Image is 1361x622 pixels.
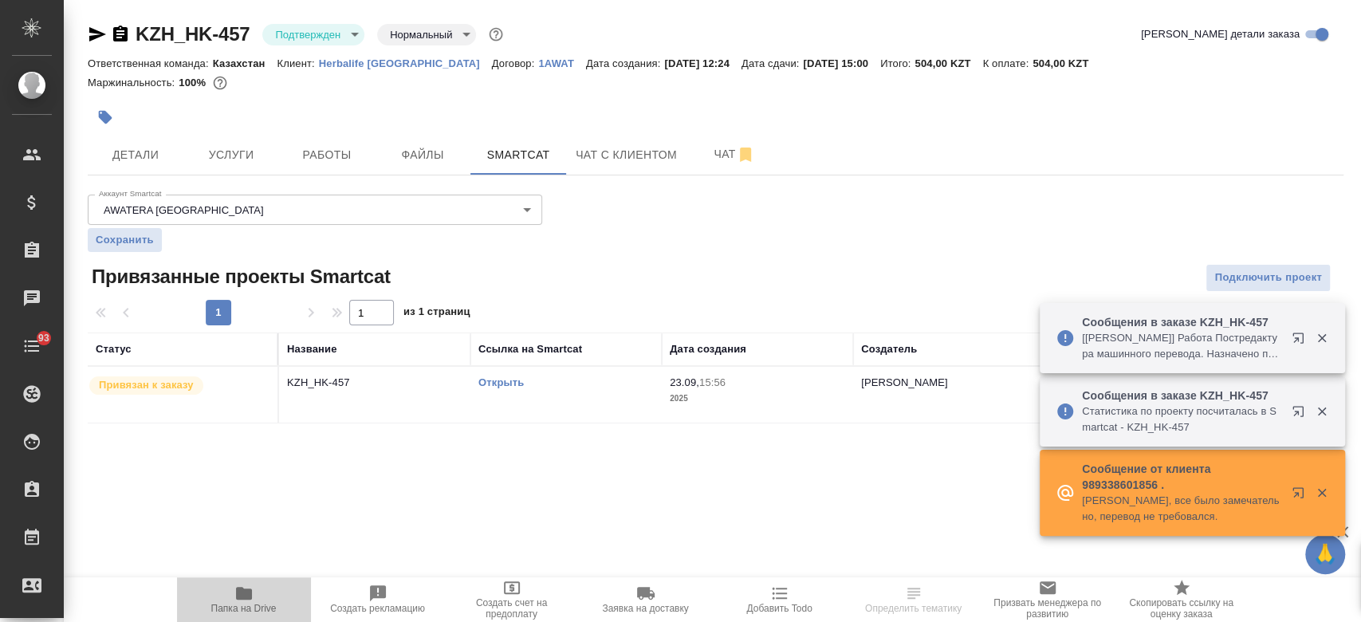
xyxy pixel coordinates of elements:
button: Закрыть [1305,404,1338,419]
button: Закрыть [1305,486,1338,500]
p: 2025 [670,391,845,407]
p: [DATE] 12:24 [664,57,741,69]
div: Подтвержден [262,24,364,45]
p: Herbalife [GEOGRAPHIC_DATA] [319,57,492,69]
div: Дата создания [670,341,746,357]
button: AWATERA [GEOGRAPHIC_DATA] [99,203,269,217]
p: Итого: [880,57,915,69]
p: [PERSON_NAME], все было замечательно, перевод не требовался. [1082,493,1281,525]
span: Файлы [384,145,461,165]
button: 0.00 KZT; [210,73,230,93]
p: Договор: [492,57,539,69]
p: 15:56 [699,376,726,388]
a: 1AWAT [538,56,586,69]
button: Доп статусы указывают на важность/срочность заказа [486,24,506,45]
button: Сохранить [88,228,162,252]
span: 93 [29,330,59,346]
svg: Отписаться [736,145,755,164]
a: KZH_HK-457 [136,23,250,45]
a: 93 [4,326,60,366]
div: AWATERA [GEOGRAPHIC_DATA] [88,195,542,225]
p: 100% [179,77,210,89]
div: Название [287,341,336,357]
p: Дата сдачи: [741,57,803,69]
button: Скопировать ссылку для ЯМессенджера [88,25,107,44]
p: Cтатистика по проекту посчиталась в Smartcat - KZH_HK-457 [1082,404,1281,435]
div: Создатель [861,341,917,357]
div: Статус [96,341,132,357]
button: Скопировать ссылку [111,25,130,44]
p: Привязан к заказу [99,377,194,393]
a: Herbalife [GEOGRAPHIC_DATA] [319,56,492,69]
p: Сообщения в заказе KZH_HK-457 [1082,314,1281,330]
p: 1AWAT [538,57,586,69]
p: Ответственная команда: [88,57,213,69]
button: Подтвержден [270,28,345,41]
span: Привязанные проекты Smartcat [88,264,391,289]
p: К оплате: [982,57,1033,69]
span: [PERSON_NAME] детали заказа [1141,26,1300,42]
span: Детали [97,145,174,165]
span: Smartcat [480,145,557,165]
p: Маржинальность: [88,77,179,89]
span: Услуги [193,145,269,165]
p: [PERSON_NAME] [861,376,948,388]
button: Подключить проект [1206,264,1331,292]
p: Дата создания: [586,57,664,69]
span: Сохранить [96,232,154,248]
p: Сообщение от клиента 989338601856 . [1082,461,1281,493]
div: Подтвержден [377,24,476,45]
button: Закрыть [1305,331,1338,345]
button: Нормальный [385,28,457,41]
button: Открыть в новой вкладке [1282,396,1320,434]
span: из 1 страниц [403,302,470,325]
span: Чат с клиентом [576,145,677,165]
p: Клиент: [277,57,318,69]
p: Сообщения в заказе KZH_HK-457 [1082,388,1281,404]
p: 23.09, [670,376,699,388]
p: Казахстан [213,57,277,69]
div: Ссылка на Smartcat [478,341,582,357]
span: Подключить проект [1214,269,1322,287]
p: [[PERSON_NAME]] Работа Постредактура машинного перевода. Назначено подразделение "Проектный офис" [1082,330,1281,362]
button: Открыть в новой вкладке [1282,477,1320,515]
span: Работы [289,145,365,165]
p: 504,00 KZT [915,57,982,69]
p: [DATE] 15:00 [803,57,880,69]
button: Добавить тэг [88,100,123,135]
button: Открыть в новой вкладке [1282,322,1320,360]
a: Открыть [478,376,524,388]
span: Чат [696,144,773,164]
p: KZH_HK-457 [287,375,462,391]
p: 504,00 KZT [1033,57,1100,69]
